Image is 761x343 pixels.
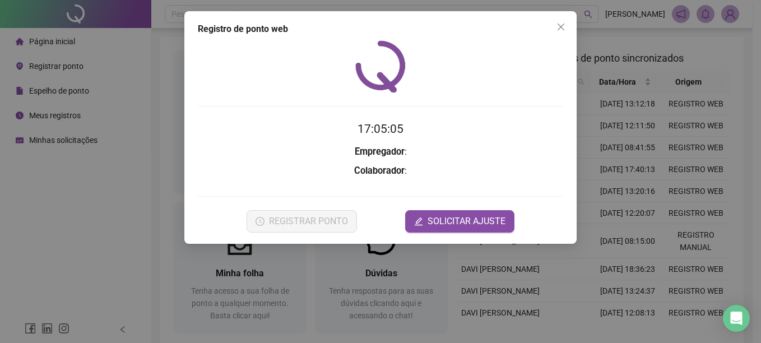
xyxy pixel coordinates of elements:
[198,164,563,178] h3: :
[358,122,403,136] time: 17:05:05
[354,165,405,176] strong: Colaborador
[355,40,406,92] img: QRPoint
[355,146,405,157] strong: Empregador
[723,305,750,332] div: Open Intercom Messenger
[198,145,563,159] h3: :
[198,22,563,36] div: Registro de ponto web
[552,18,570,36] button: Close
[247,210,357,233] button: REGISTRAR PONTO
[414,217,423,226] span: edit
[428,215,505,228] span: SOLICITAR AJUSTE
[556,22,565,31] span: close
[405,210,514,233] button: editSOLICITAR AJUSTE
